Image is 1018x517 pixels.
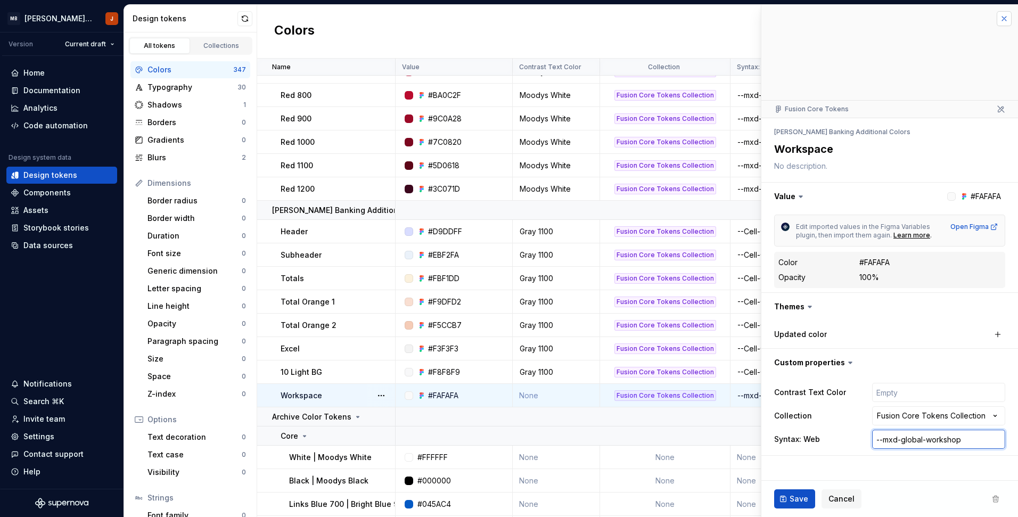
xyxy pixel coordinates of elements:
div: Fusion Core Tokens Collection [614,184,716,194]
label: Contrast Text Color [774,387,846,398]
div: #FAFAFA [859,257,890,268]
a: Border width0 [143,210,250,227]
div: Analytics [23,103,58,113]
a: Settings [6,428,117,445]
div: Data sources [23,240,73,251]
div: Open Figma [950,223,998,231]
label: Updated color [774,329,827,340]
div: Moodys White [513,160,599,171]
div: 0 [242,267,246,275]
a: Text decoration0 [143,429,250,446]
textarea: Workspace [772,139,1003,159]
div: --Cell-Cell-10-light-bg [731,367,837,378]
div: Fusion Core Tokens Collection [614,160,716,171]
p: Total Orange 2 [281,320,336,331]
div: Colors [147,64,233,75]
td: None [513,446,600,469]
div: Storybook stories [23,223,89,233]
a: Space0 [143,368,250,385]
td: None [600,493,730,516]
div: 0 [242,284,246,293]
div: Typography [147,82,237,93]
div: #FBF1DD [428,273,459,284]
div: Duration [147,231,242,241]
p: Subheader [281,250,322,260]
div: Border radius [147,195,242,206]
a: Storybook stories [6,219,117,236]
a: Paragraph spacing0 [143,333,250,350]
div: Fusion Core Tokens Collection [614,273,716,284]
td: None [730,469,838,493]
label: Syntax: Web [774,434,820,445]
button: Contact support [6,446,117,463]
div: Gray 1100 [513,250,599,260]
button: Notifications [6,375,117,392]
a: Duration0 [143,227,250,244]
div: 0 [242,302,246,310]
h2: Colors [274,22,315,41]
div: --Cell-Cell-total-orange-2 [731,320,837,331]
td: None [513,384,600,407]
div: 0 [242,232,246,240]
p: Red 1000 [281,137,315,147]
p: Name [272,63,291,71]
div: Moodys White [513,90,599,101]
div: 0 [242,433,246,441]
div: #D9DDFF [428,226,462,237]
a: Supernova Logo [35,498,88,508]
td: None [730,446,838,469]
div: --mxd-global-red-900 [731,113,837,124]
div: --mxd-global-red-1200 [731,184,837,194]
a: Data sources [6,237,117,254]
div: Fusion Core Tokens Collection [614,297,716,307]
span: . [930,231,932,239]
div: #F9DFD2 [428,297,461,307]
a: Size0 [143,350,250,367]
div: --Cell-Cell-totals [731,273,837,284]
a: Code automation [6,117,117,134]
div: Gray 1100 [513,226,599,237]
a: Documentation [6,82,117,99]
a: Generic dimension0 [143,262,250,280]
a: Learn more [893,231,930,240]
div: Fusion Core Tokens [774,105,849,113]
div: #F3F3F3 [428,343,458,354]
div: 0 [242,372,246,381]
span: Cancel [828,494,855,504]
a: Borders0 [130,114,250,131]
div: Z-index [147,389,242,399]
div: Options [147,414,246,425]
div: Settings [23,431,54,442]
div: Opacity [778,272,806,283]
div: Text case [147,449,242,460]
div: 2 [242,153,246,162]
div: #EBF2FA [428,250,459,260]
div: 0 [242,136,246,144]
div: Notifications [23,379,72,389]
div: #FFFFFF [417,452,448,463]
div: #3C071D [428,184,460,194]
button: MB[PERSON_NAME] Banking Fusion Design SystemJ [2,7,121,30]
div: Letter spacing [147,283,242,294]
div: 0 [242,355,246,363]
a: Blurs2 [130,149,250,166]
a: Text case0 [143,446,250,463]
div: MB [7,12,20,25]
a: Components [6,184,117,201]
p: Totals [281,273,304,284]
div: --Cell-Cell-total-orange-1 [731,297,837,307]
div: All tokens [133,42,186,50]
div: Design tokens [23,170,77,180]
div: Fusion Core Tokens Collection [614,343,716,354]
div: Assets [23,205,48,216]
div: Gray 1100 [513,297,599,307]
p: Total Orange 1 [281,297,335,307]
button: Save [774,489,815,508]
a: Invite team [6,411,117,428]
div: Gray 1100 [513,320,599,331]
p: Workspace [281,390,322,401]
div: Line height [147,301,242,311]
button: Help [6,463,117,480]
input: Empty [872,383,1005,402]
div: Generic dimension [147,266,242,276]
